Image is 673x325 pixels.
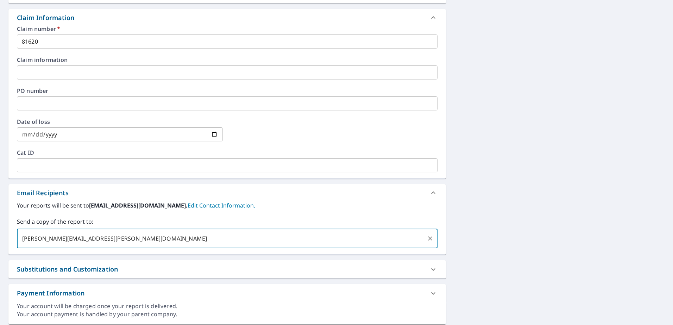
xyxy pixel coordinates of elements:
div: Payment Information [17,288,84,298]
div: Your account will be charged once your report is delivered. [17,302,438,310]
label: Send a copy of the report to: [17,217,438,226]
a: EditContactInfo [188,202,255,209]
label: PO number [17,88,438,94]
b: [EMAIL_ADDRESS][DOMAIN_NAME]. [89,202,188,209]
div: Payment Information [8,284,446,302]
div: Email Recipients [8,184,446,201]
div: Claim Information [17,13,74,23]
div: Email Recipients [17,188,69,198]
div: Substitutions and Customization [17,265,118,274]
div: Substitutions and Customization [8,260,446,278]
label: Cat ID [17,150,438,155]
label: Your reports will be sent to [17,201,438,210]
label: Claim number [17,26,438,32]
div: Claim Information [8,9,446,26]
div: Your account payment is handled by your parent company. [17,310,438,318]
label: Claim information [17,57,438,63]
button: Clear [425,234,435,243]
label: Date of loss [17,119,223,125]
